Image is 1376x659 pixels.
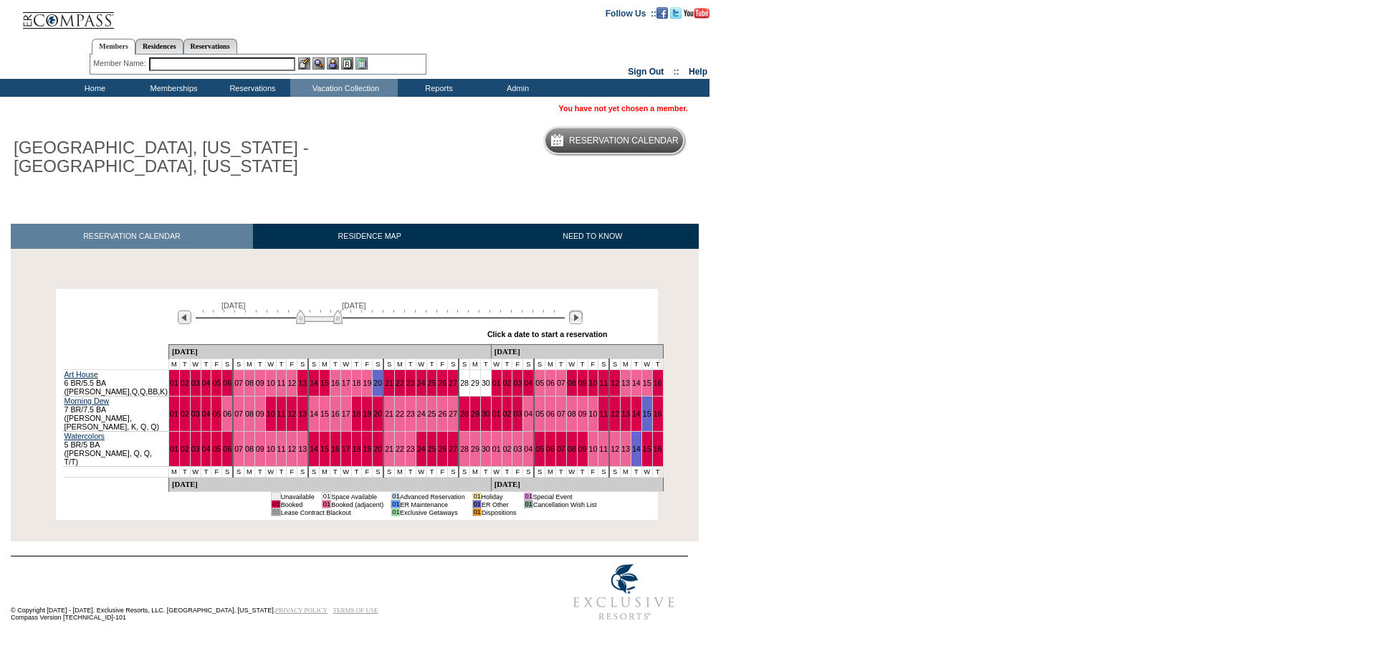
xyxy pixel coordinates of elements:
a: 29 [471,445,479,453]
a: 07 [234,445,243,453]
td: 01 [272,501,280,508]
a: 26 [438,409,446,418]
a: 14 [632,409,641,418]
a: 02 [503,409,512,418]
a: Watercolors [64,432,105,440]
a: 23 [406,445,415,453]
a: 03 [513,379,522,387]
td: W [641,359,652,370]
a: 08 [568,445,576,453]
img: Follow us on Twitter [670,7,682,19]
img: Become our fan on Facebook [656,7,668,19]
td: T [577,467,588,478]
td: M [470,467,481,478]
td: S [308,359,319,370]
a: 09 [578,409,587,418]
a: 19 [363,445,371,453]
a: 24 [417,409,426,418]
a: 03 [191,409,200,418]
a: 07 [557,409,565,418]
img: Subscribe to our YouTube Channel [684,8,709,19]
a: 25 [428,379,436,387]
td: S [373,359,383,370]
td: M [470,359,481,370]
a: 25 [428,445,436,453]
a: 07 [234,409,243,418]
a: 06 [223,445,231,453]
a: 04 [202,379,211,387]
a: 27 [449,409,457,418]
a: 02 [181,445,189,453]
td: F [437,359,448,370]
a: 28 [460,379,469,387]
a: 27 [449,379,457,387]
td: M [244,467,255,478]
a: 07 [234,379,243,387]
td: T [179,359,190,370]
td: ER Other [482,501,517,508]
td: Unavailable [280,493,315,501]
img: b_calculator.gif [355,57,368,70]
td: Booked [280,501,315,508]
td: T [330,359,340,370]
a: 26 [438,445,446,453]
td: T [480,359,491,370]
td: T [201,467,211,478]
a: 09 [578,379,587,387]
a: 08 [245,379,254,387]
td: T [480,467,491,478]
a: 22 [396,445,404,453]
a: 13 [298,379,307,387]
td: M [168,359,179,370]
td: S [308,467,319,478]
a: 16 [331,409,340,418]
a: 11 [599,409,608,418]
a: 10 [267,379,275,387]
img: Reservations [341,57,353,70]
a: 12 [611,379,619,387]
a: 10 [589,445,598,453]
a: 12 [611,445,619,453]
a: 02 [181,379,189,387]
td: S [297,359,308,370]
td: T [631,359,641,370]
span: [DATE] [221,301,246,310]
td: T [502,359,512,370]
a: 14 [632,445,641,453]
a: 08 [245,409,254,418]
a: 03 [513,409,522,418]
a: 02 [503,379,512,387]
td: Special Event [532,493,596,501]
td: W [265,359,276,370]
a: 15 [643,379,651,387]
a: RESERVATION CALENDAR [11,224,253,249]
a: 08 [568,409,576,418]
td: S [459,359,469,370]
td: T [426,467,437,478]
td: Admin [477,79,555,97]
span: :: [674,67,679,77]
div: Click a date to start a reservation [487,330,608,338]
td: [DATE] [168,478,491,492]
a: 21 [385,409,393,418]
a: 11 [277,445,286,453]
td: S [459,467,469,478]
a: Help [689,67,707,77]
h1: [GEOGRAPHIC_DATA], [US_STATE] - [GEOGRAPHIC_DATA], [US_STATE] [11,136,332,179]
a: 25 [428,409,436,418]
a: 23 [406,379,415,387]
a: 08 [568,379,576,387]
td: S [534,359,545,370]
td: T [405,467,416,478]
td: 5 BR/5 BA ([PERSON_NAME], Q, Q, T/T) [63,432,169,467]
a: 05 [212,445,221,453]
td: 6 BR/5.5 BA ([PERSON_NAME],Q,Q,BB,K) [63,370,169,397]
td: S [598,359,609,370]
a: 28 [460,445,469,453]
a: 15 [320,379,329,387]
a: 24 [417,379,426,387]
td: Space Available [331,493,384,501]
a: 14 [310,445,318,453]
span: You have not yet chosen a member. [559,104,688,113]
a: 08 [245,445,254,453]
